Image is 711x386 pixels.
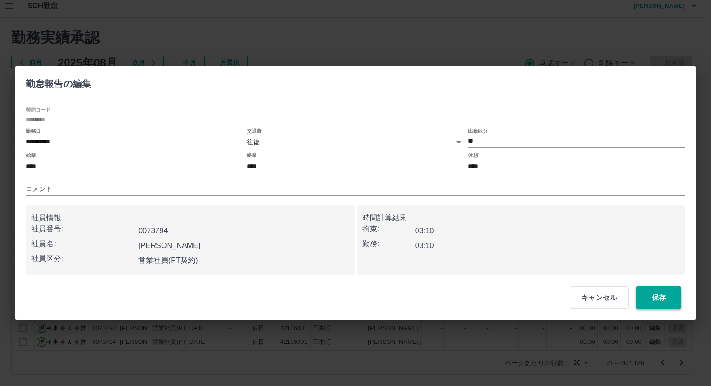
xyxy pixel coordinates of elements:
p: 社員区分: [31,253,135,264]
p: 時間計算結果 [362,212,680,224]
label: 終業 [247,152,256,159]
label: 始業 [26,152,36,159]
label: 休憩 [468,152,478,159]
b: 営業社員(PT契約) [138,256,198,264]
label: 契約コード [26,106,50,113]
b: 03:10 [415,242,434,249]
button: キャンセル [570,286,629,309]
button: 保存 [636,286,681,309]
b: 0073794 [138,227,168,235]
h2: 勤怠報告の編集 [15,66,102,98]
label: 勤務日 [26,127,41,134]
b: [PERSON_NAME] [138,242,200,249]
p: 社員番号: [31,224,135,235]
label: 出勤区分 [468,127,487,134]
div: 往復 [247,136,464,149]
p: 社員情報 [31,212,349,224]
p: 拘束: [362,224,415,235]
p: 社員名: [31,238,135,249]
p: 勤務: [362,238,415,249]
b: 03:10 [415,227,434,235]
label: 交通費 [247,127,262,134]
